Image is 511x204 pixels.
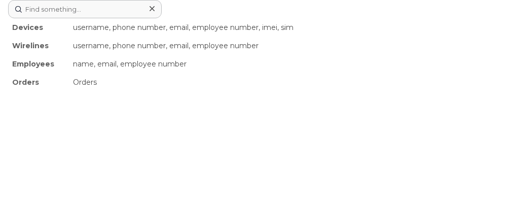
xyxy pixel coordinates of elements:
div: Employees [8,55,69,73]
div: Wirelines [8,37,69,55]
div: Orders [8,73,69,91]
div: username, phone number, email, employee number [69,37,503,55]
div: name, email, employee number [69,55,503,73]
div: Orders [69,73,503,91]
